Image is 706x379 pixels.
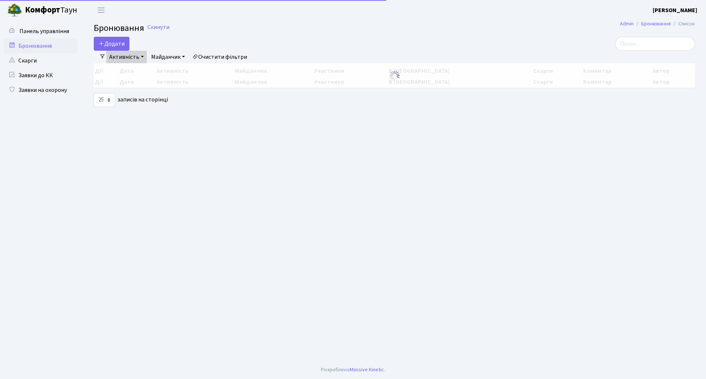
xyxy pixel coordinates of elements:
[92,4,110,16] button: Переключити навігацію
[641,20,671,28] a: Бронювання
[653,6,697,15] a: [PERSON_NAME]
[350,366,384,373] a: Massive Kinetic
[4,53,77,68] a: Скарги
[620,20,634,28] a: Admin
[4,68,77,83] a: Заявки до КК
[94,93,115,107] select: записів на сторінці
[147,24,170,31] a: Скинути
[7,3,22,18] img: logo.png
[189,51,250,63] a: Очистити фільтри
[671,20,695,28] li: Список
[94,37,129,51] button: Додати
[19,27,69,35] span: Панель управління
[94,93,168,107] label: записів на сторінці
[4,24,77,39] a: Панель управління
[148,51,188,63] a: Майданчик
[615,37,695,51] input: Пошук...
[4,39,77,53] a: Бронювання
[25,4,60,16] b: Комфорт
[609,16,706,32] nav: breadcrumb
[4,83,77,97] a: Заявки на охорону
[94,22,144,35] span: Бронювання
[653,6,697,14] b: [PERSON_NAME]
[321,366,385,374] div: Розроблено .
[389,70,400,82] img: Обробка...
[106,51,147,63] a: Активність
[25,4,77,17] span: Таун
